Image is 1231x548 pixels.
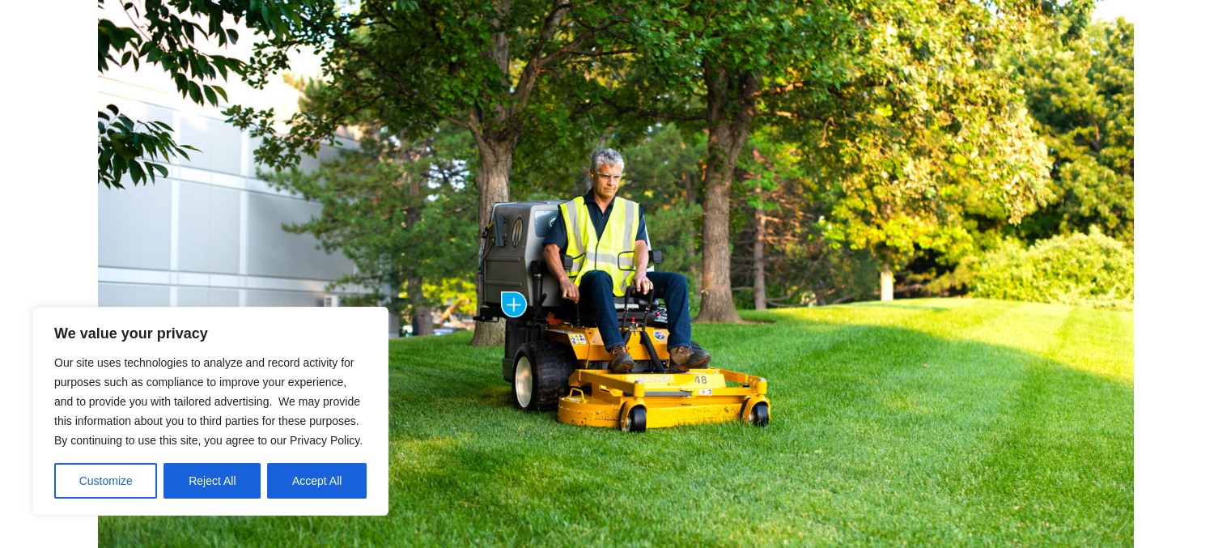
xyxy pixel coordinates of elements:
[32,307,388,516] div: We value your privacy
[54,463,157,499] button: Customize
[501,291,527,317] img: Plus icon with blue background
[267,463,367,499] button: Accept All
[163,463,261,499] button: Reject All
[54,324,367,343] p: We value your privacy
[54,356,363,447] span: Our site uses technologies to analyze and record activity for purposes such as compliance to impr...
